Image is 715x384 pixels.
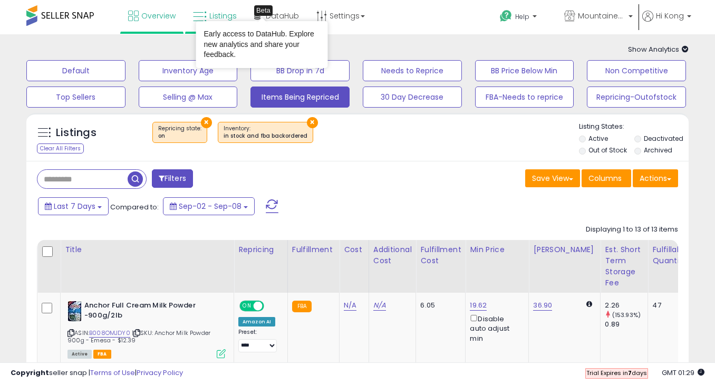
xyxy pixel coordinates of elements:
[470,313,520,343] div: Disable auto adjust min
[491,2,555,34] a: Help
[93,350,111,359] span: FBA
[579,122,689,132] p: Listing States:
[224,124,307,140] span: Inventory :
[475,60,574,81] button: BB Price Below Min
[67,301,226,357] div: ASIN:
[605,244,643,289] div: Est. Short Term Storage Fee
[139,60,238,81] button: Inventory Age
[250,87,350,108] button: Items Being Repriced
[250,60,350,81] button: BB Drop in 7d
[238,244,283,255] div: Repricing
[54,201,95,212] span: Last 7 Days
[152,169,193,188] button: Filters
[37,143,84,153] div: Clear All Filters
[179,201,241,212] span: Sep-02 - Sep-08
[38,197,109,215] button: Last 7 Days
[644,134,683,143] label: Deactivated
[656,11,684,21] span: Hi Kong
[363,60,462,81] button: Needs to Reprice
[26,60,125,81] button: Default
[373,300,386,311] a: N/A
[533,244,596,255] div: [PERSON_NAME]
[586,225,678,235] div: Displaying 1 to 13 of 13 items
[475,87,574,108] button: FBA-Needs to reprice
[605,301,648,310] div: 2.26
[26,87,125,108] button: Top Sellers
[67,350,92,359] span: All listings currently available for purchase on Amazon
[254,5,273,16] div: Tooltip anchor
[633,169,678,187] button: Actions
[628,369,632,377] b: 7
[141,11,176,21] span: Overview
[163,197,255,215] button: Sep-02 - Sep-08
[525,169,580,187] button: Save View
[90,368,135,378] a: Terms of Use
[84,301,212,323] b: Anchor Full Cream Milk Powder -900g/2lb
[628,44,689,54] span: Show Analytics
[240,302,254,311] span: ON
[582,169,631,187] button: Columns
[344,244,364,255] div: Cost
[158,124,201,140] span: Repricing state :
[652,244,689,266] div: Fulfillable Quantity
[89,329,130,338] a: B008OMJDY0
[533,300,552,311] a: 36.90
[201,117,212,128] button: ×
[588,146,627,155] label: Out of Stock
[605,320,648,329] div: 0.89
[65,244,229,255] div: Title
[662,368,704,378] span: 2025-09-16 01:29 GMT
[652,301,685,310] div: 47
[470,300,487,311] a: 19.62
[420,301,457,310] div: 6.05
[578,11,625,21] span: MountaineerBrand
[586,369,647,377] span: Trial Expires in days
[137,368,183,378] a: Privacy Policy
[363,87,462,108] button: 30 Day Decrease
[344,300,356,311] a: N/A
[11,368,49,378] strong: Copyright
[204,29,320,60] div: Early access to DataHub. Explore new analytics and share your feedback.
[238,329,279,352] div: Preset:
[420,244,461,266] div: Fulfillment Cost
[515,12,529,21] span: Help
[587,87,686,108] button: Repricing-Outofstock
[110,202,159,212] span: Compared to:
[588,134,608,143] label: Active
[67,301,82,322] img: 51TiCpIVTgL._SL40_.jpg
[224,132,307,140] div: in stock and fba backordered
[11,368,183,378] div: seller snap | |
[266,11,299,21] span: DataHub
[67,329,210,344] span: | SKU: Anchor Milk Powder 900g - Emesa - $12.39
[470,244,524,255] div: Min Price
[263,302,279,311] span: OFF
[139,87,238,108] button: Selling @ Max
[642,11,691,34] a: Hi Kong
[499,9,513,23] i: Get Help
[158,132,201,140] div: on
[587,60,686,81] button: Non Competitive
[373,244,412,266] div: Additional Cost
[209,11,237,21] span: Listings
[644,146,672,155] label: Archived
[238,317,275,327] div: Amazon AI
[56,126,96,140] h5: Listings
[588,173,622,184] span: Columns
[292,301,312,312] small: FBA
[612,311,641,319] small: (153.93%)
[292,244,335,255] div: Fulfillment
[307,117,318,128] button: ×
